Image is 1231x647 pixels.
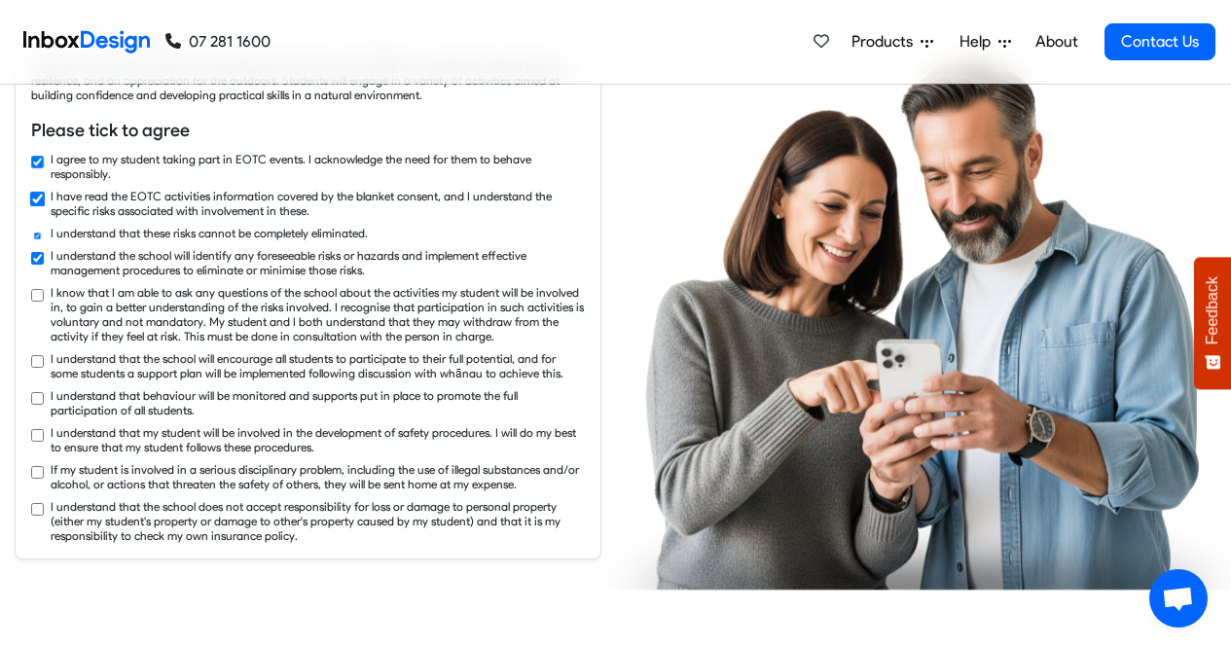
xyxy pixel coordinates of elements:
button: Feedback - Show survey [1194,257,1231,389]
label: If my student is involved in a serious disciplinary problem, including the use of illegal substan... [51,462,585,491]
label: I understand that the school will encourage all students to participate to their full potential, ... [51,351,585,380]
h6: Please tick to agree [31,118,585,143]
a: Open chat [1149,569,1208,628]
span: Feedback [1204,276,1221,344]
a: Help [952,22,1019,61]
label: I agree to my student taking part in EOTC events. I acknowledge the need for them to behave respo... [51,152,585,181]
label: I understand that the school does not accept responsibility for loss or damage to personal proper... [51,499,585,543]
a: Contact Us [1104,23,1215,60]
span: Products [851,30,921,54]
a: About [1030,22,1083,61]
label: I have read the EOTC activities information covered by the blanket consent, and I understand the ... [51,189,585,218]
label: I understand that behaviour will be monitored and supports put in place to promote the full parti... [51,388,585,417]
label: I know that I am able to ask any questions of the school about the activities my student will be ... [51,285,585,343]
a: 07 281 1600 [165,30,271,54]
span: Help [959,30,998,54]
label: I understand that my student will be involved in the development of safety procedures. I will do ... [51,425,585,454]
label: I understand the school will identify any foreseeable risks or hazards and implement effective ma... [51,248,585,277]
a: Products [844,22,941,61]
label: I understand that these risks cannot be completely eliminated. [51,226,368,240]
